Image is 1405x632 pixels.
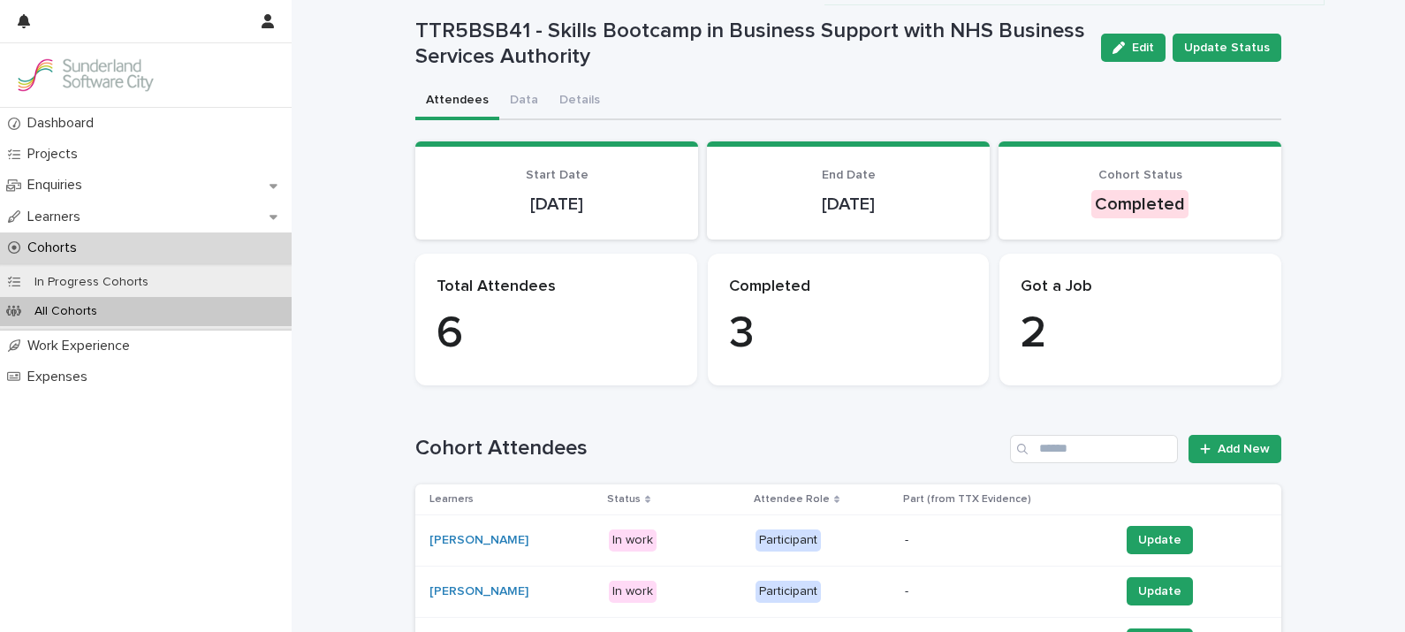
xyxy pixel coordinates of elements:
[429,584,528,599] a: [PERSON_NAME]
[609,529,657,552] div: In work
[756,581,821,603] div: Participant
[903,490,1031,509] p: Part (from TTX Evidence)
[437,194,677,215] p: [DATE]
[729,278,968,297] p: Completed
[415,566,1281,617] tr: [PERSON_NAME] In workParticipant-Update
[609,581,657,603] div: In work
[1127,577,1193,605] button: Update
[20,240,91,256] p: Cohorts
[499,83,549,120] button: Data
[756,529,821,552] div: Participant
[1101,34,1166,62] button: Edit
[1138,583,1181,600] span: Update
[437,308,676,361] p: 6
[20,275,163,290] p: In Progress Cohorts
[1184,39,1270,57] span: Update Status
[1138,531,1181,549] span: Update
[607,490,641,509] p: Status
[20,338,144,354] p: Work Experience
[1132,42,1154,54] span: Edit
[20,115,108,132] p: Dashboard
[429,533,528,548] a: [PERSON_NAME]
[415,83,499,120] button: Attendees
[20,304,111,319] p: All Cohorts
[14,57,156,93] img: GVzBcg19RCOYju8xzymn
[1010,435,1178,463] input: Search
[1173,34,1281,62] button: Update Status
[1021,278,1260,297] p: Got a Job
[20,209,95,225] p: Learners
[905,533,1105,548] p: -
[1218,443,1270,455] span: Add New
[20,369,102,385] p: Expenses
[822,169,876,181] span: End Date
[549,83,611,120] button: Details
[1091,190,1189,218] div: Completed
[437,278,676,297] p: Total Attendees
[415,514,1281,566] tr: [PERSON_NAME] In workParticipant-Update
[20,146,92,163] p: Projects
[1127,526,1193,554] button: Update
[415,436,1003,461] h1: Cohort Attendees
[1189,435,1281,463] a: Add New
[905,584,1105,599] p: -
[1021,308,1260,361] p: 2
[526,169,589,181] span: Start Date
[1098,169,1182,181] span: Cohort Status
[728,194,968,215] p: [DATE]
[415,19,1087,70] p: TTR5BSB41 - Skills Bootcamp in Business Support with NHS Business Services Authority
[729,308,968,361] p: 3
[20,177,96,194] p: Enquiries
[429,490,474,509] p: Learners
[754,490,830,509] p: Attendee Role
